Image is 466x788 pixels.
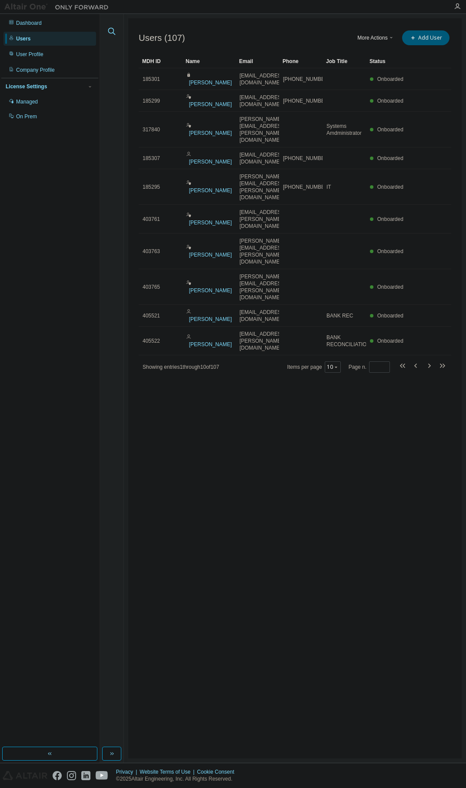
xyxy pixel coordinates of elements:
img: instagram.svg [67,771,76,780]
a: [PERSON_NAME] [189,130,232,136]
div: Email [239,54,276,68]
span: [PHONE_NUMBER] [283,97,330,104]
button: 10 [327,364,339,371]
div: On Prem [16,113,37,120]
a: [PERSON_NAME] [189,341,232,347]
span: Items per page [287,361,341,373]
span: [PHONE_NUMBER] [283,184,330,190]
span: [PERSON_NAME][EMAIL_ADDRESS][PERSON_NAME][DOMAIN_NAME] [240,116,286,144]
div: Job Title [326,54,363,68]
div: Name [186,54,232,68]
span: [EMAIL_ADDRESS][DOMAIN_NAME] [240,151,286,165]
div: Website Terms of Use [140,768,197,775]
span: 405521 [143,312,160,319]
a: [PERSON_NAME] [189,316,232,322]
div: Dashboard [16,20,42,27]
span: [PERSON_NAME][EMAIL_ADDRESS][PERSON_NAME][DOMAIN_NAME] [240,273,286,301]
img: Altair One [4,3,113,11]
span: Onboarded [377,76,403,82]
div: License Settings [6,83,47,90]
span: Onboarded [377,98,403,104]
span: 185295 [143,184,160,190]
span: 317840 [143,126,160,133]
button: Add User [402,30,449,45]
span: 185299 [143,97,160,104]
img: facebook.svg [53,771,62,780]
span: 403765 [143,284,160,290]
span: Users (107) [139,33,185,43]
div: Company Profile [16,67,55,73]
a: [PERSON_NAME] [189,187,232,194]
span: Onboarded [377,313,403,319]
span: [PHONE_NUMBER] [283,155,330,162]
span: 403761 [143,216,160,223]
span: Onboarded [377,127,403,133]
span: BANK REC [326,312,353,319]
span: 185307 [143,155,160,162]
span: 405522 [143,337,160,344]
span: Page n. [349,361,390,373]
span: [EMAIL_ADDRESS][PERSON_NAME][DOMAIN_NAME] [240,209,286,230]
span: [EMAIL_ADDRESS][DOMAIN_NAME] [240,309,286,323]
a: [PERSON_NAME] [189,80,232,86]
div: Status [369,54,406,68]
span: [EMAIL_ADDRESS][PERSON_NAME][DOMAIN_NAME] [240,331,286,351]
span: [EMAIL_ADDRESS][DOMAIN_NAME] [240,94,286,108]
span: Systems Amdministrator [326,123,362,137]
span: 185301 [143,76,160,83]
button: More Actions [355,30,397,45]
div: Managed [16,98,38,105]
span: Onboarded [377,184,403,190]
a: [PERSON_NAME] [189,220,232,226]
div: Privacy [116,768,140,775]
span: Onboarded [377,284,403,290]
a: [PERSON_NAME] [189,159,232,165]
a: [PERSON_NAME] [189,287,232,294]
div: Cookie Consent [197,768,239,775]
span: Onboarded [377,216,403,222]
div: Phone [283,54,319,68]
div: MDH ID [142,54,179,68]
a: [PERSON_NAME] [189,101,232,107]
a: [PERSON_NAME] [189,252,232,258]
span: BANK RECONCILIATIONS [326,334,374,348]
span: [PHONE_NUMBER] [283,76,330,83]
div: User Profile [16,51,43,58]
p: © 2025 Altair Engineering, Inc. All Rights Reserved. [116,775,240,783]
span: [PERSON_NAME][EMAIL_ADDRESS][PERSON_NAME][DOMAIN_NAME] [240,173,286,201]
span: Showing entries 1 through 10 of 107 [143,364,219,370]
span: [PERSON_NAME][EMAIL_ADDRESS][PERSON_NAME][DOMAIN_NAME] [240,237,286,265]
span: Onboarded [377,338,403,344]
span: IT [326,184,331,190]
img: youtube.svg [96,771,108,780]
span: [EMAIL_ADDRESS][DOMAIN_NAME] [240,72,286,86]
img: linkedin.svg [81,771,90,780]
div: Users [16,35,30,42]
span: Onboarded [377,248,403,254]
img: altair_logo.svg [3,771,47,780]
span: 403763 [143,248,160,255]
span: Onboarded [377,155,403,161]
